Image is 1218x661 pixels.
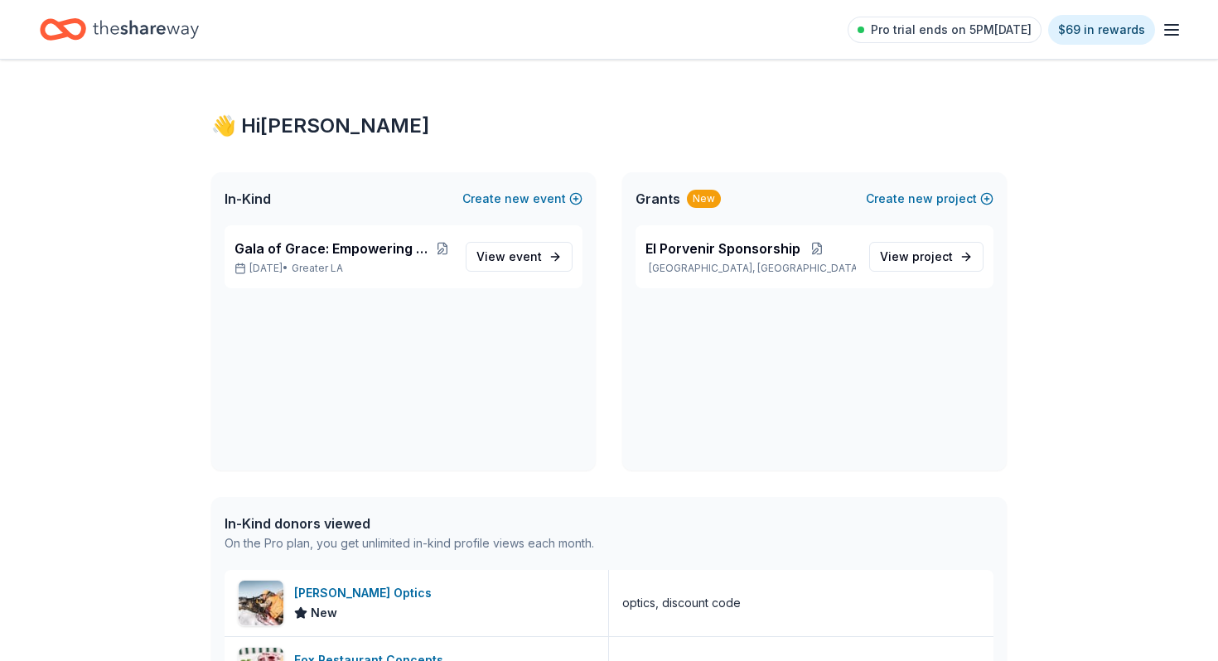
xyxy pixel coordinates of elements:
span: event [509,249,542,263]
span: Grants [636,189,680,209]
img: Image for Burris Optics [239,581,283,625]
p: [GEOGRAPHIC_DATA], [GEOGRAPHIC_DATA] [645,262,856,275]
span: new [505,189,529,209]
div: optics, discount code [622,593,741,613]
span: Pro trial ends on 5PM[DATE] [871,20,1032,40]
div: New [687,190,721,208]
button: Createnewevent [462,189,582,209]
a: $69 in rewards [1048,15,1155,45]
span: View [880,247,953,267]
div: [PERSON_NAME] Optics [294,583,438,603]
button: Createnewproject [866,189,993,209]
div: In-Kind donors viewed [225,514,594,533]
span: El Porvenir Sponsorship [645,239,800,258]
span: New [311,603,337,623]
span: Gala of Grace: Empowering Futures for El Porvenir [234,239,433,258]
a: View project [869,242,984,272]
a: Home [40,10,199,49]
a: View event [466,242,573,272]
span: View [476,247,542,267]
a: Pro trial ends on 5PM[DATE] [848,17,1042,43]
span: project [912,249,953,263]
div: 👋 Hi [PERSON_NAME] [211,113,1007,139]
span: In-Kind [225,189,271,209]
p: [DATE] • [234,262,452,275]
span: Greater LA [292,262,343,275]
span: new [908,189,933,209]
div: On the Pro plan, you get unlimited in-kind profile views each month. [225,533,594,553]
